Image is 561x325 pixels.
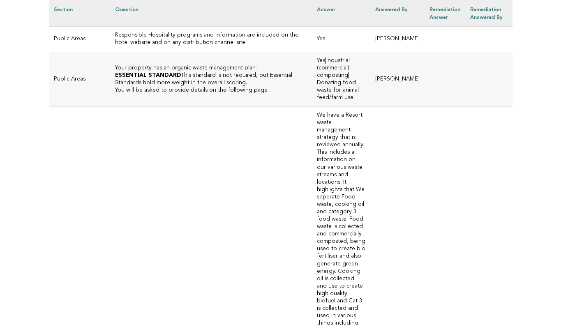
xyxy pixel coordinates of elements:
[115,73,181,78] strong: ESSENTIAL STANDARD
[312,52,370,106] td: Yes|Industrial (commercial) composting| Donating food waste for animal feed/farm use
[115,32,307,46] h3: Responsible Hospitality programs and information are included on the hotel website and on any dis...
[49,52,110,106] td: Public Areas
[115,72,307,87] p: This standard is not required, but Essential Standards hold more weight in the overall scoring.
[312,27,370,52] td: Yes
[115,65,307,72] h3: Your property has an organic waste management plan.
[115,87,307,94] p: You will be asked to provide details on the following page.
[49,27,110,52] td: Public Areas
[370,27,425,52] td: [PERSON_NAME]
[370,52,425,106] td: [PERSON_NAME]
